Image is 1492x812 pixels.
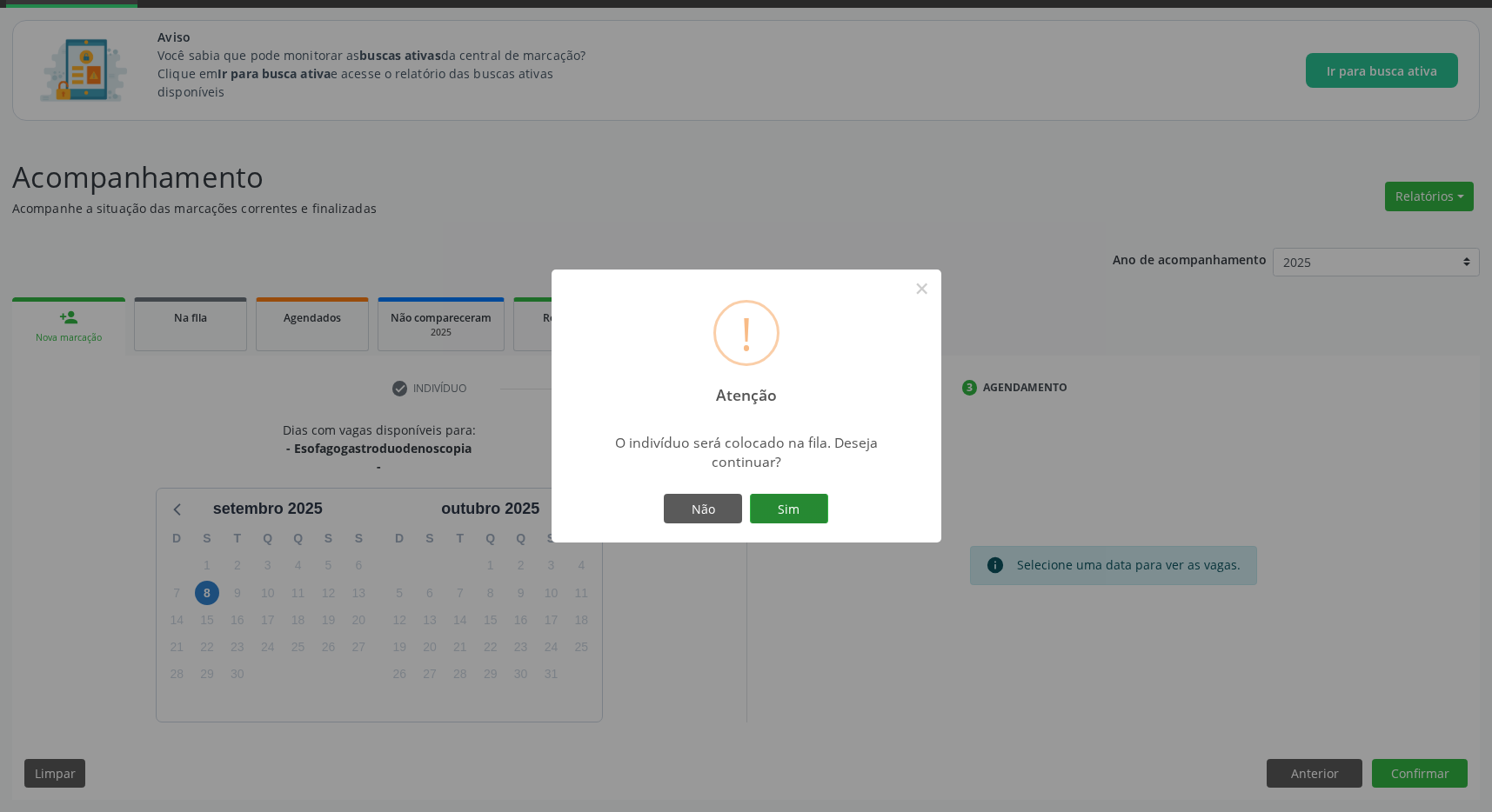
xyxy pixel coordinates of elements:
[700,374,792,404] h2: Atenção
[592,433,900,471] div: O indivíduo será colocado na fila. Deseja continuar?
[664,494,742,523] button: Não
[740,303,753,363] div: !
[750,494,828,523] button: Sim
[907,274,937,303] button: Close this dialog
